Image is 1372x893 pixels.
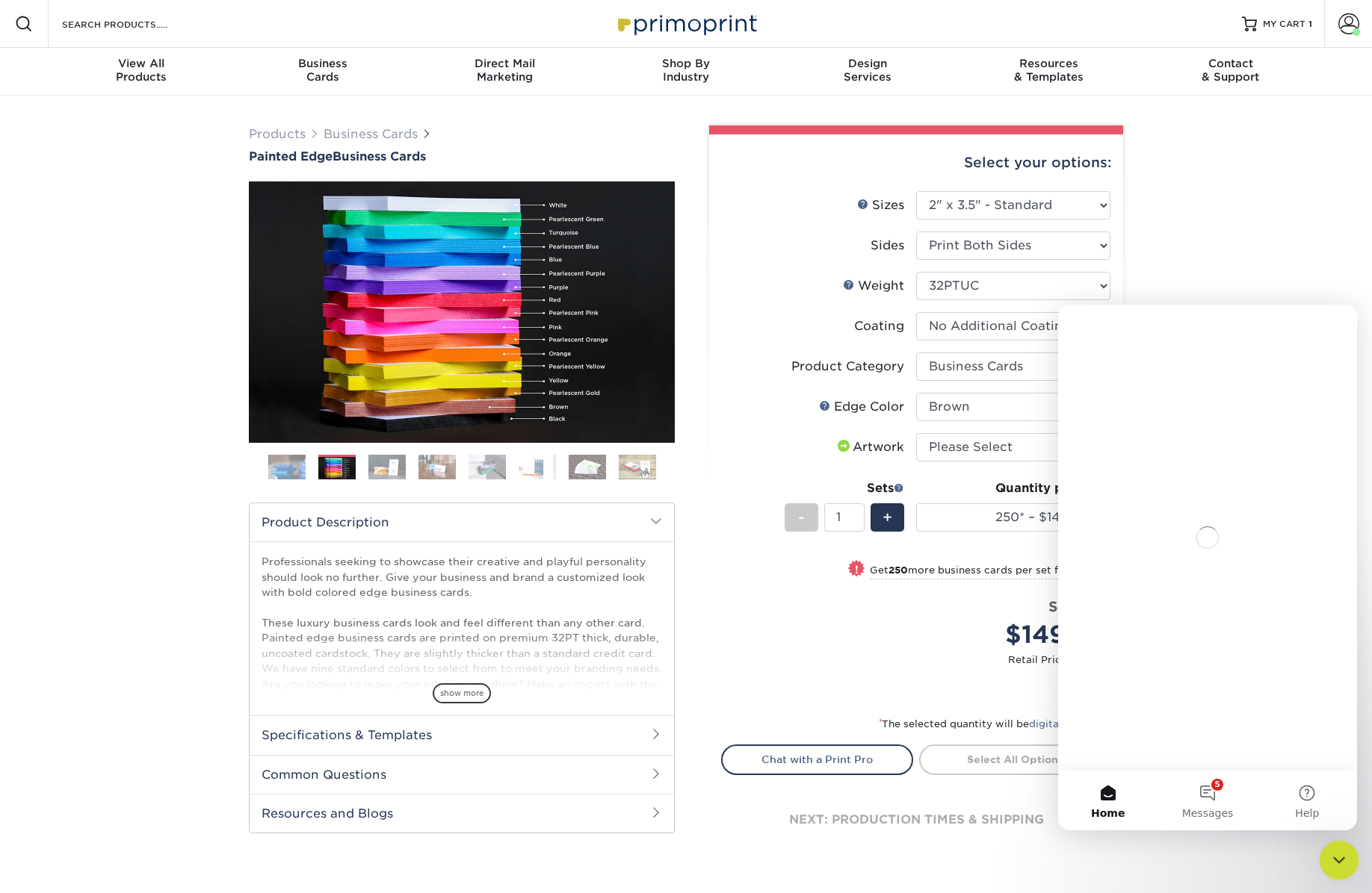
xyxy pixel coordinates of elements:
[368,454,406,480] img: Business Cards 03
[611,7,761,40] img: Primoprint
[249,127,306,141] a: Products
[324,127,418,141] a: Business Cards
[1320,841,1359,880] iframe: Intercom live chat
[249,149,675,164] a: Painted EdgeBusiness Cards
[61,15,206,33] input: SEARCH PRODUCTS.....
[249,149,333,164] span: Painted Edge
[414,57,596,84] div: Marketing
[958,57,1140,70] span: Resources
[418,454,456,480] img: Business Cards 04
[871,237,904,255] div: Sides
[776,48,958,96] a: DesignServices
[51,57,232,70] span: View All
[733,653,1110,667] small: Retail Price:
[776,57,958,84] div: Services
[785,479,904,497] div: Sets
[51,48,232,96] a: View AllProducts
[596,48,777,96] a: Shop ByIndustry
[927,617,1110,653] div: $149.00
[835,438,904,456] div: Artwork
[268,449,306,486] img: Business Cards 01
[1140,57,1321,70] span: Contact
[776,57,958,70] span: Design
[250,503,674,541] h2: Product Description
[596,57,777,84] div: Industry
[469,454,506,480] img: Business Cards 05
[879,718,1111,729] small: The selected quantity will be
[619,454,656,480] img: Business Cards 08
[1029,718,1111,729] a: digitally printed
[249,149,675,164] h1: Business Cards
[721,744,913,774] a: Chat with a Print Pro
[958,48,1140,96] a: Resources& Templates
[883,506,892,529] span: +
[414,48,596,96] a: Direct MailMarketing
[721,134,1111,191] div: Select your options:
[250,794,674,833] h2: Resources and Blogs
[250,755,674,794] h2: Common Questions
[249,181,675,443] img: Painted Edge 02
[843,277,904,295] div: Weight
[232,57,414,70] span: Business
[870,564,1110,579] small: Get more business cards per set for
[855,561,859,577] span: !
[721,775,1111,865] div: next: production times & shipping
[1140,57,1321,84] div: & Support
[318,457,356,480] img: Business Cards 02
[854,317,904,335] div: Coating
[232,48,414,96] a: BusinessCards
[958,57,1140,84] div: & Templates
[250,715,674,754] h2: Specifications & Templates
[433,683,491,703] span: show more
[262,554,662,843] p: Professionals seeking to showcase their creative and playful personality should look no further. ...
[1308,19,1312,29] span: 1
[1263,18,1305,31] span: MY CART
[791,358,904,376] div: Product Category
[596,57,777,70] span: Shop By
[569,454,606,480] img: Business Cards 07
[916,479,1110,497] div: Quantity per Set
[414,57,596,70] span: Direct Mail
[51,57,232,84] div: Products
[1140,48,1321,96] a: Contact& Support
[819,398,904,416] div: Edge Color
[889,564,908,576] strong: 250
[1048,598,1110,614] strong: Subtotal
[1058,305,1357,830] iframe: Intercom live chat
[919,744,1111,774] a: Select All Options
[857,196,904,214] div: Sizes
[798,506,805,529] span: -
[519,454,556,480] img: Business Cards 06
[232,57,414,84] div: Cards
